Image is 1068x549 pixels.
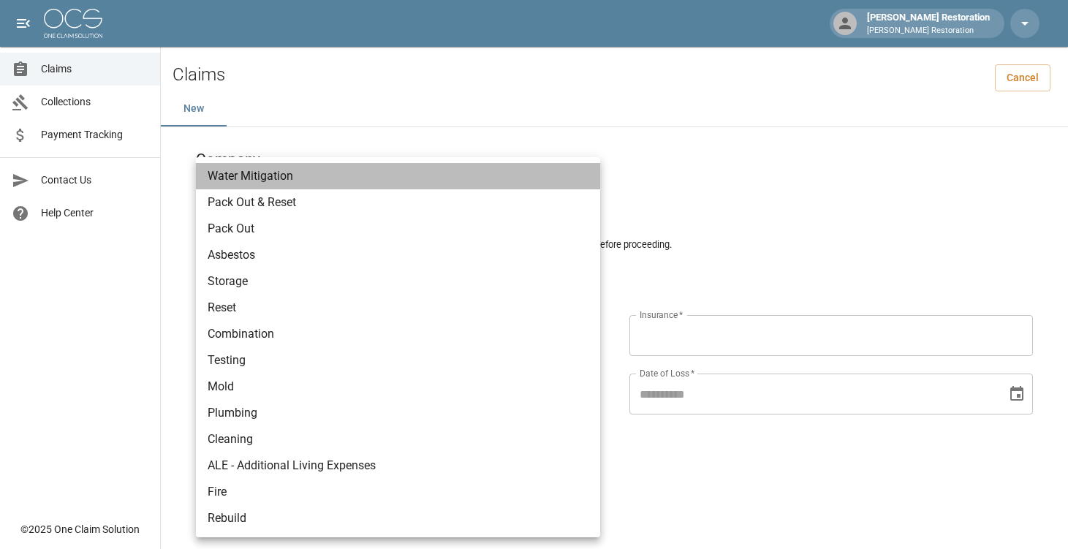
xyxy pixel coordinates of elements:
li: Water Mitigation [196,163,600,189]
li: Pack Out [196,216,600,242]
li: Asbestos [196,242,600,268]
li: Combination [196,321,600,347]
li: Fire [196,479,600,505]
li: Testing [196,347,600,374]
li: Reset [196,295,600,321]
li: ALE - Additional Living Expenses [196,453,600,479]
li: Pack Out & Reset [196,189,600,216]
li: Cleaning [196,426,600,453]
li: Storage [196,268,600,295]
li: Mold [196,374,600,400]
li: Rebuild [196,505,600,531]
li: Plumbing [196,400,600,426]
